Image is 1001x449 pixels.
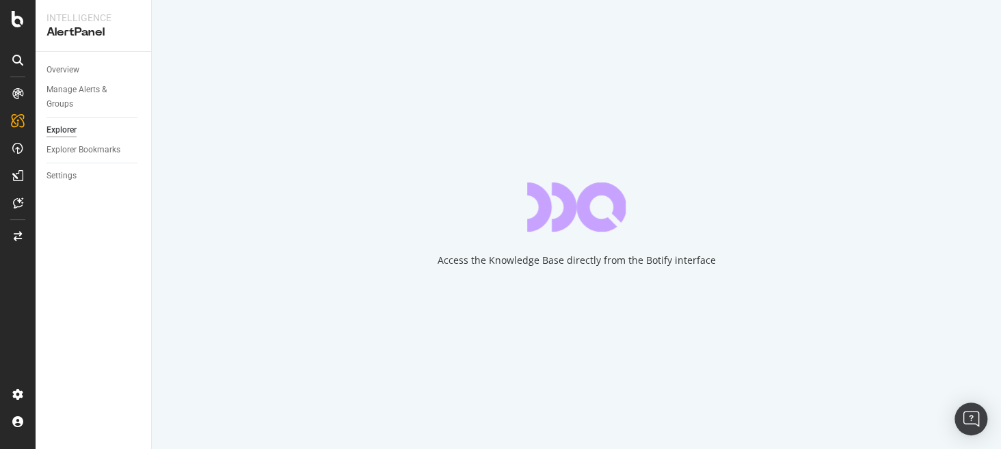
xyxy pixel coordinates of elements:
[955,403,987,435] div: Open Intercom Messenger
[46,63,79,77] div: Overview
[46,143,120,157] div: Explorer Bookmarks
[46,123,77,137] div: Explorer
[527,182,626,232] div: animation
[46,169,142,183] a: Settings
[46,83,129,111] div: Manage Alerts & Groups
[46,25,140,40] div: AlertPanel
[46,63,142,77] a: Overview
[438,254,716,267] div: Access the Knowledge Base directly from the Botify interface
[46,123,142,137] a: Explorer
[46,83,142,111] a: Manage Alerts & Groups
[46,11,140,25] div: Intelligence
[46,143,142,157] a: Explorer Bookmarks
[46,169,77,183] div: Settings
